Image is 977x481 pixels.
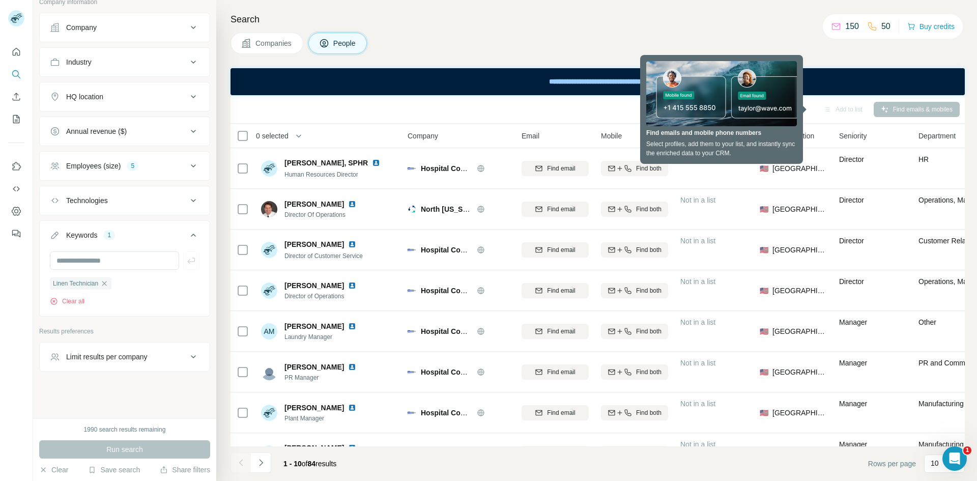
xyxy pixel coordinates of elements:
span: Companies [255,38,293,48]
img: Logo of Hospital Cooperative Laundry [408,327,416,335]
button: Find email [522,161,589,176]
span: 🇺🇸 [760,367,768,377]
button: Annual revenue ($) [40,119,210,144]
span: [PERSON_NAME] [284,362,344,372]
img: Avatar [261,160,277,177]
span: Manufacturing [918,400,964,408]
span: Not in a list [680,196,715,204]
span: Manager [839,400,867,408]
button: Use Surfe API [8,180,24,198]
button: Enrich CSV [8,88,24,106]
p: 50 [881,20,890,33]
button: Find email [522,324,589,339]
span: Find email [547,205,575,214]
span: Human Resources Director [284,171,358,178]
span: [GEOGRAPHIC_DATA] [772,163,827,174]
button: Employees (size)5 [40,154,210,178]
span: Not in a list [680,277,715,286]
span: Find both [636,408,662,417]
span: [PERSON_NAME] [284,443,344,453]
span: Plant Manager [284,414,360,423]
button: Find both [601,446,668,461]
span: Personal location [760,131,814,141]
span: Manager [839,318,867,326]
span: 🇺🇸 [760,245,768,255]
button: Save search [88,465,140,475]
span: [GEOGRAPHIC_DATA] [772,245,827,255]
button: Limit results per company [40,345,210,369]
span: Company [408,131,438,141]
span: Manufacturing [918,440,964,448]
span: 🇺🇸 [760,163,768,174]
span: PR Manager [284,373,360,382]
img: Logo of Hospital Cooperative Laundry [408,368,416,376]
span: Manager [839,440,867,448]
button: Find email [522,446,589,461]
div: Limit results per company [66,352,148,362]
img: LinkedIn logo [372,159,380,167]
span: Director [839,277,864,286]
span: Find email [547,164,575,173]
div: 1990 search results remaining [84,425,166,434]
span: 🇺🇸 [760,326,768,336]
div: AM [261,323,277,339]
div: Industry [66,57,92,67]
p: 10 [931,458,939,468]
span: [GEOGRAPHIC_DATA] [772,408,827,418]
span: Director [839,196,864,204]
button: Company [40,15,210,40]
button: HQ location [40,84,210,109]
div: Employees (size) [66,161,121,171]
span: [GEOGRAPHIC_DATA] [772,204,827,214]
button: Quick start [8,43,24,61]
span: Find both [636,245,662,254]
span: Seniority [839,131,867,141]
img: Logo of Hospital Cooperative Laundry [408,164,416,173]
span: Director Of Operations [284,210,360,219]
button: Find email [522,283,589,298]
span: Find both [636,327,662,336]
button: Find both [601,405,668,420]
span: Lists [680,131,695,141]
button: Share filters [160,465,210,475]
span: [PERSON_NAME], SPHR [284,159,368,167]
span: Laundry Manager [284,332,360,342]
img: Logo of Hospital Cooperative Laundry [408,409,416,417]
button: Find email [522,202,589,217]
span: 0 selected [256,131,289,141]
span: [GEOGRAPHIC_DATA] [772,326,827,336]
span: 🇺🇸 [760,286,768,296]
span: Find email [547,327,575,336]
button: Find both [601,324,668,339]
span: 🇺🇸 [760,204,768,214]
div: Technologies [66,195,108,206]
span: Hospital Cooperative Laundry [421,409,522,417]
button: Find both [601,364,668,380]
span: Director [839,155,864,163]
span: Hospital Cooperative Laundry [421,327,522,335]
img: Avatar [261,445,277,462]
span: [PERSON_NAME] [284,239,344,249]
span: Hospital Cooperative Laundry [421,368,522,376]
span: 1 [963,446,971,455]
span: [GEOGRAPHIC_DATA] [772,286,827,296]
img: Logo of Hospital Cooperative Laundry [408,287,416,295]
button: Buy credits [907,19,955,34]
span: Hospital Cooperative Laundry [421,164,522,173]
button: Dashboard [8,202,24,220]
div: 5 [127,161,138,171]
span: Not in a list [680,155,715,163]
img: LinkedIn logo [348,240,356,248]
p: Results preferences [39,327,210,336]
div: Annual revenue ($) [66,126,127,136]
span: Find both [636,367,662,377]
span: HR [918,155,929,163]
button: Find both [601,202,668,217]
img: Avatar [261,405,277,421]
span: of [302,460,308,468]
img: LinkedIn logo [348,444,356,452]
img: Logo of North Texas Healthcare Laundry [408,205,416,213]
span: [PERSON_NAME] [284,280,344,291]
div: Company [66,22,97,33]
span: Not in a list [680,237,715,245]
